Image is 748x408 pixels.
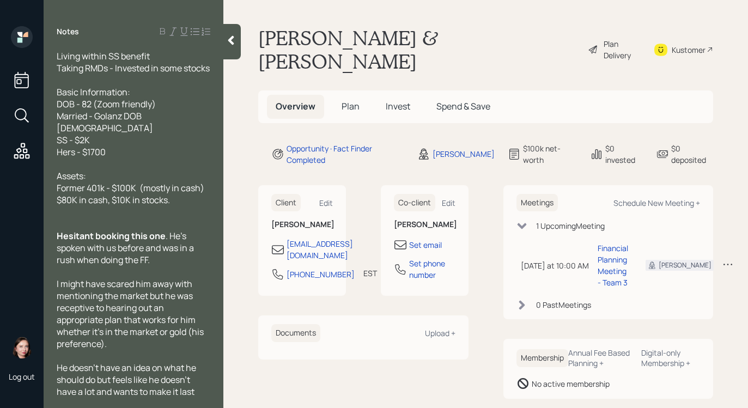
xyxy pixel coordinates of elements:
span: Assets: Former 401k - $100K (mostly in cash) $80K in cash, $10K in stocks. [57,170,204,206]
h6: [PERSON_NAME] [394,220,455,229]
span: Living within SS benefit Taking RMDs - Invested in some stocks [57,50,210,74]
div: EST [363,267,377,279]
h6: Client [271,194,301,212]
h6: [PERSON_NAME] [271,220,333,229]
div: Log out [9,372,35,382]
div: Schedule New Meeting + [613,198,700,208]
div: $0 deposited [671,143,713,166]
span: Basic Information: DOB - 82 (Zoom friendly) Married - Golanz DOB [DEMOGRAPHIC_DATA] SS - $2K Hers... [57,86,156,158]
h6: Meetings [516,194,558,212]
span: Overview [276,100,315,112]
div: [PERSON_NAME] [659,260,711,270]
div: 1 Upcoming Meeting [536,220,605,232]
div: [DATE] at 10:00 AM [521,260,589,271]
div: Annual Fee Based Planning + [568,348,633,368]
h6: Co-client [394,194,435,212]
h6: Documents [271,324,320,342]
div: Plan Delivery [604,38,640,61]
div: Opportunity · Fact Finder Completed [287,143,404,166]
div: No active membership [532,378,610,389]
div: $100k net-worth [523,143,577,166]
div: 0 Past Meeting s [536,299,591,310]
span: Spend & Save [436,100,490,112]
div: Upload + [425,328,455,338]
div: Edit [319,198,333,208]
div: Financial Planning Meeting - Team 3 [598,242,628,288]
div: Kustomer [672,44,706,56]
div: [PHONE_NUMBER] [287,269,355,280]
div: Edit [442,198,455,208]
div: $0 invested [605,143,643,166]
h1: [PERSON_NAME] & [PERSON_NAME] [258,26,579,73]
div: Set email [409,239,442,251]
div: Digital-only Membership + [641,348,700,368]
span: Invest [386,100,410,112]
div: [PERSON_NAME] [433,148,495,160]
span: . He's spoken with us before and was in a rush when doing the FF. [57,230,196,266]
span: Plan [342,100,360,112]
div: Set phone number [409,258,455,281]
div: [EMAIL_ADDRESS][DOMAIN_NAME] [287,238,353,261]
h6: Membership [516,349,568,367]
span: Hesitant booking this one [57,230,166,242]
label: Notes [57,26,79,37]
img: aleksandra-headshot.png [11,337,33,358]
span: I might have scared him away with mentioning the market but he was receptive to hearing out an ap... [57,278,205,350]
